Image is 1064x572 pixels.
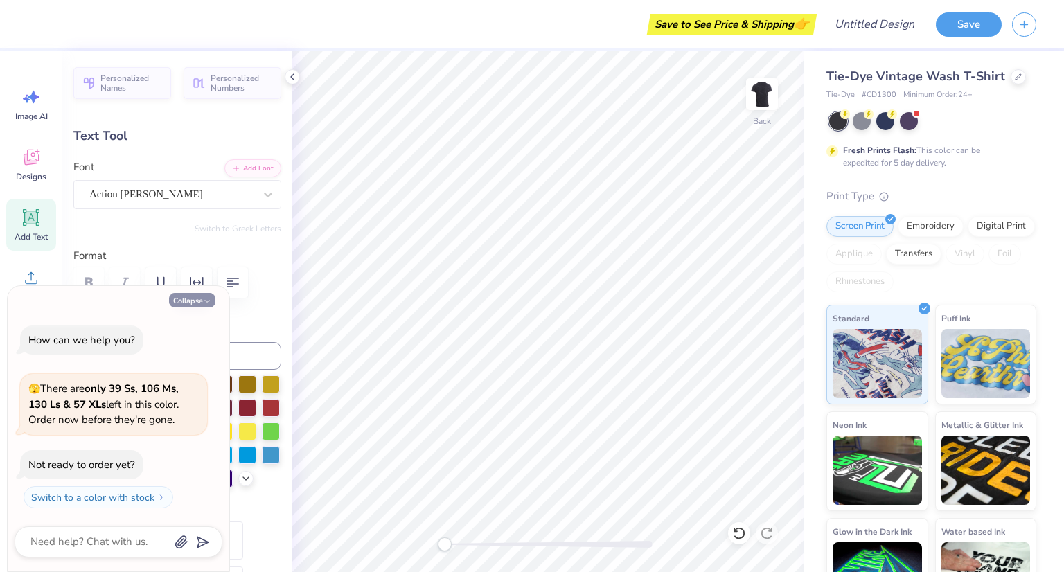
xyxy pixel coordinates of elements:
span: # CD1300 [862,89,896,101]
div: Screen Print [826,216,894,237]
div: Applique [826,244,882,265]
div: Vinyl [946,244,984,265]
span: Minimum Order: 24 + [903,89,973,101]
label: Font [73,159,94,175]
input: Untitled Design [824,10,925,38]
button: Switch to Greek Letters [195,223,281,234]
span: Glow in the Dark Ink [833,524,912,539]
div: Transfers [886,244,941,265]
span: There are left in this color. Order now before they're gone. [28,382,179,427]
button: Personalized Names [73,67,171,99]
button: Switch to a color with stock [24,486,173,508]
span: Tie-Dye Vintage Wash T-Shirt [826,68,1005,84]
span: Image AI [15,111,48,122]
div: How can we help you? [28,333,135,347]
span: Standard [833,311,869,325]
div: Digital Print [968,216,1035,237]
img: Puff Ink [941,329,1031,398]
div: Accessibility label [438,537,452,551]
div: Text Tool [73,127,281,145]
span: Personalized Numbers [211,73,273,93]
span: Metallic & Glitter Ink [941,418,1023,432]
div: Save to See Price & Shipping [650,14,813,35]
div: Embroidery [898,216,964,237]
span: Water based Ink [941,524,1005,539]
img: Metallic & Glitter Ink [941,436,1031,505]
div: Print Type [826,188,1036,204]
span: Designs [16,171,46,182]
img: Switch to a color with stock [157,493,166,501]
button: Save [936,12,1002,37]
div: Rhinestones [826,271,894,292]
span: Personalized Names [100,73,163,93]
span: Tie-Dye [826,89,855,101]
img: Neon Ink [833,436,922,505]
span: 👉 [794,15,809,32]
div: Back [753,115,771,127]
span: Puff Ink [941,311,970,325]
button: Collapse [169,293,215,307]
strong: Fresh Prints Flash: [843,145,916,156]
img: Back [748,80,776,108]
button: Add Font [224,159,281,177]
button: Personalized Numbers [184,67,281,99]
span: Neon Ink [833,418,867,432]
div: This color can be expedited for 5 day delivery. [843,144,1013,169]
label: Format [73,248,281,264]
span: Add Text [15,231,48,242]
img: Standard [833,329,922,398]
div: Not ready to order yet? [28,458,135,472]
div: Foil [988,244,1021,265]
span: 🫣 [28,382,40,395]
strong: only 39 Ss, 106 Ms, 130 Ls & 57 XLs [28,382,179,411]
